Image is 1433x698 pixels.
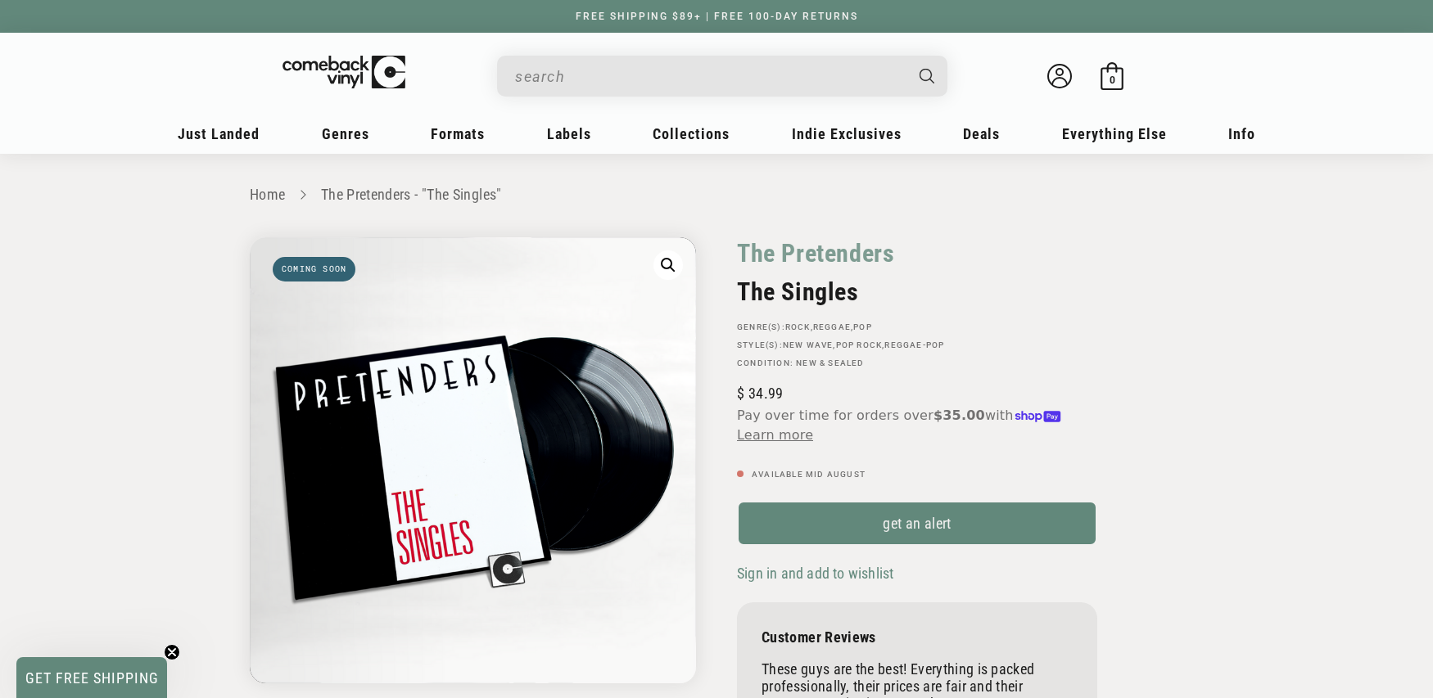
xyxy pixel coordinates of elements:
[737,565,893,582] span: Sign in and add to wishlist
[559,11,875,22] a: FREE SHIPPING $89+ | FREE 100-DAY RETURNS
[963,125,1000,142] span: Deals
[762,628,1073,646] p: Customer Reviews
[785,322,811,331] a: Rock
[497,56,947,97] div: Search
[250,183,1183,207] nav: breadcrumbs
[178,125,260,142] span: Just Landed
[250,186,285,203] a: Home
[737,237,894,269] a: The Pretenders
[906,56,950,97] button: Search
[737,564,898,583] button: Sign in and add to wishlist
[322,125,369,142] span: Genres
[813,322,851,331] a: Reggae
[16,657,167,698] div: GET FREE SHIPPINGClose teaser
[792,125,902,142] span: Indie Exclusives
[737,358,1097,368] p: Condition: New & Sealed
[737,277,1097,306] h2: The Singles
[547,125,591,142] span: Labels
[783,340,834,349] a: New Wave
[737,385,783,402] span: 34.99
[836,340,883,349] a: Pop Rock
[737,501,1097,546] a: get an alert
[737,385,744,402] span: $
[1110,74,1115,86] span: 0
[273,257,355,281] span: Coming soon
[431,125,485,142] span: Formats
[515,60,903,93] input: When autocomplete results are available use up and down arrows to review and enter to select
[737,340,1097,350] p: STYLE(S): , ,
[653,125,730,142] span: Collections
[164,644,180,660] button: Close teaser
[752,470,866,479] span: Available Mid August
[737,322,1097,332] p: GENRE(S): , ,
[25,669,159,687] span: GET FREE SHIPPING
[321,186,502,203] a: The Pretenders - "The Singles"
[853,322,872,331] a: Pop
[1062,125,1167,142] span: Everything Else
[884,340,944,349] a: Reggae-Pop
[1228,125,1255,142] span: Info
